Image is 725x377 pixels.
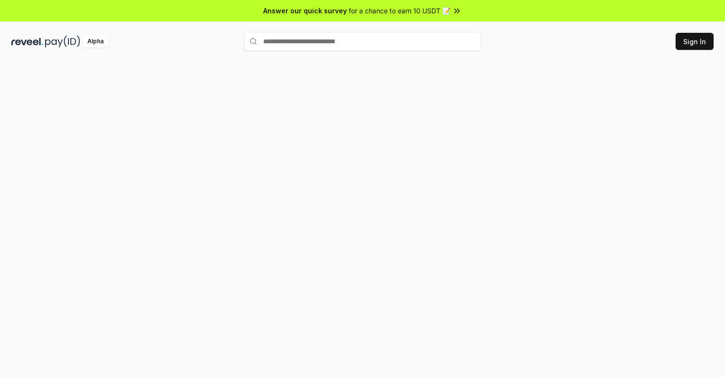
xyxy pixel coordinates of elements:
[82,36,109,48] div: Alpha
[349,6,450,16] span: for a chance to earn 10 USDT 📝
[11,36,43,48] img: reveel_dark
[676,33,714,50] button: Sign In
[263,6,347,16] span: Answer our quick survey
[45,36,80,48] img: pay_id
